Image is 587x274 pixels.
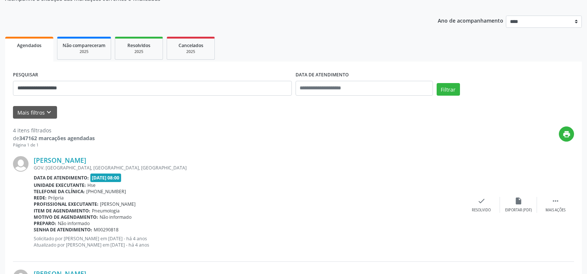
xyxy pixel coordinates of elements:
b: Item de agendamento: [34,208,90,214]
div: de [13,134,95,142]
span: M00290818 [94,227,119,233]
div: Mais ações [546,208,566,213]
span: Cancelados [179,42,203,49]
p: Ano de acompanhamento [438,16,503,25]
span: Não informado [58,220,90,227]
b: Unidade executante: [34,182,86,188]
i: check [477,197,486,205]
div: Exportar (PDF) [505,208,532,213]
span: [DATE] 08:00 [90,174,121,182]
b: Rede: [34,195,47,201]
div: GOV. [GEOGRAPHIC_DATA], [GEOGRAPHIC_DATA], [GEOGRAPHIC_DATA] [34,165,463,171]
button: print [559,126,574,142]
div: 2025 [120,49,157,55]
label: DATA DE ATENDIMENTO [296,69,349,81]
i: keyboard_arrow_down [45,108,53,116]
span: Própria [48,195,64,201]
b: Senha de atendimento: [34,227,92,233]
b: Preparo: [34,220,56,227]
span: Pneumologia [92,208,120,214]
i: insert_drive_file [514,197,523,205]
div: Resolvido [472,208,491,213]
span: Hse [87,182,96,188]
div: 2025 [172,49,209,55]
p: Solicitado por [PERSON_NAME] em [DATE] - há 4 anos Atualizado por [PERSON_NAME] em [DATE] - há 4 ... [34,235,463,248]
b: Telefone da clínica: [34,188,85,195]
div: Página 1 de 1 [13,142,95,148]
strong: 347162 marcações agendadas [19,135,95,142]
button: Filtrar [437,83,460,96]
a: [PERSON_NAME] [34,156,86,164]
img: img [13,156,29,172]
label: PESQUISAR [13,69,38,81]
i: print [563,130,571,138]
span: [PHONE_NUMBER] [86,188,126,195]
div: 4 itens filtrados [13,126,95,134]
b: Profissional executante: [34,201,99,207]
span: [PERSON_NAME] [100,201,136,207]
b: Data de atendimento: [34,175,89,181]
b: Motivo de agendamento: [34,214,98,220]
span: Resolvidos [127,42,150,49]
div: 2025 [63,49,106,55]
button: Mais filtroskeyboard_arrow_down [13,106,57,119]
span: Agendados [17,42,41,49]
span: Não informado [100,214,131,220]
i:  [551,197,560,205]
span: Não compareceram [63,42,106,49]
